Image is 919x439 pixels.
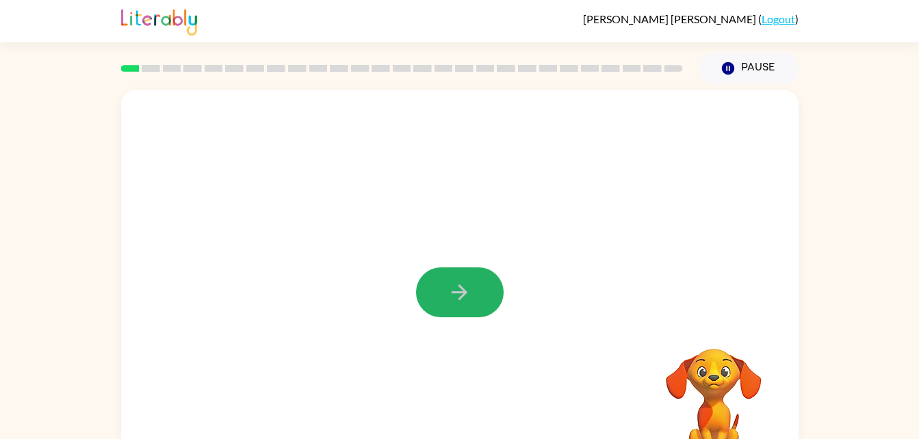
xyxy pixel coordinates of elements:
span: [PERSON_NAME] [PERSON_NAME] [583,12,758,25]
a: Logout [762,12,795,25]
div: ( ) [583,12,799,25]
button: Pause [699,53,799,84]
img: Literably [121,5,197,36]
